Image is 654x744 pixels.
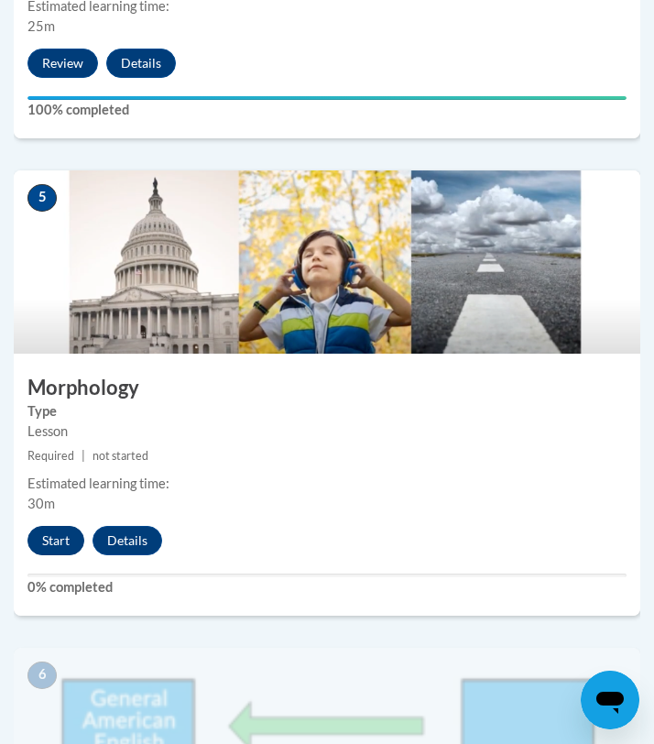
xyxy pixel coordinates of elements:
img: Course Image [14,170,640,354]
label: 100% completed [27,100,627,120]
iframe: Button to launch messaging window [581,671,639,729]
span: 25m [27,18,55,34]
button: Details [93,526,162,555]
div: Lesson [27,421,627,442]
span: 5 [27,184,57,212]
h3: Morphology [14,374,640,402]
span: | [82,449,85,463]
button: Start [27,526,84,555]
button: Details [106,49,176,78]
label: 0% completed [27,577,627,597]
label: Type [27,401,627,421]
span: 6 [27,662,57,689]
div: Your progress [27,96,627,100]
span: Required [27,449,74,463]
button: Review [27,49,98,78]
span: not started [93,449,148,463]
div: Estimated learning time: [27,474,627,494]
span: 30m [27,496,55,511]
